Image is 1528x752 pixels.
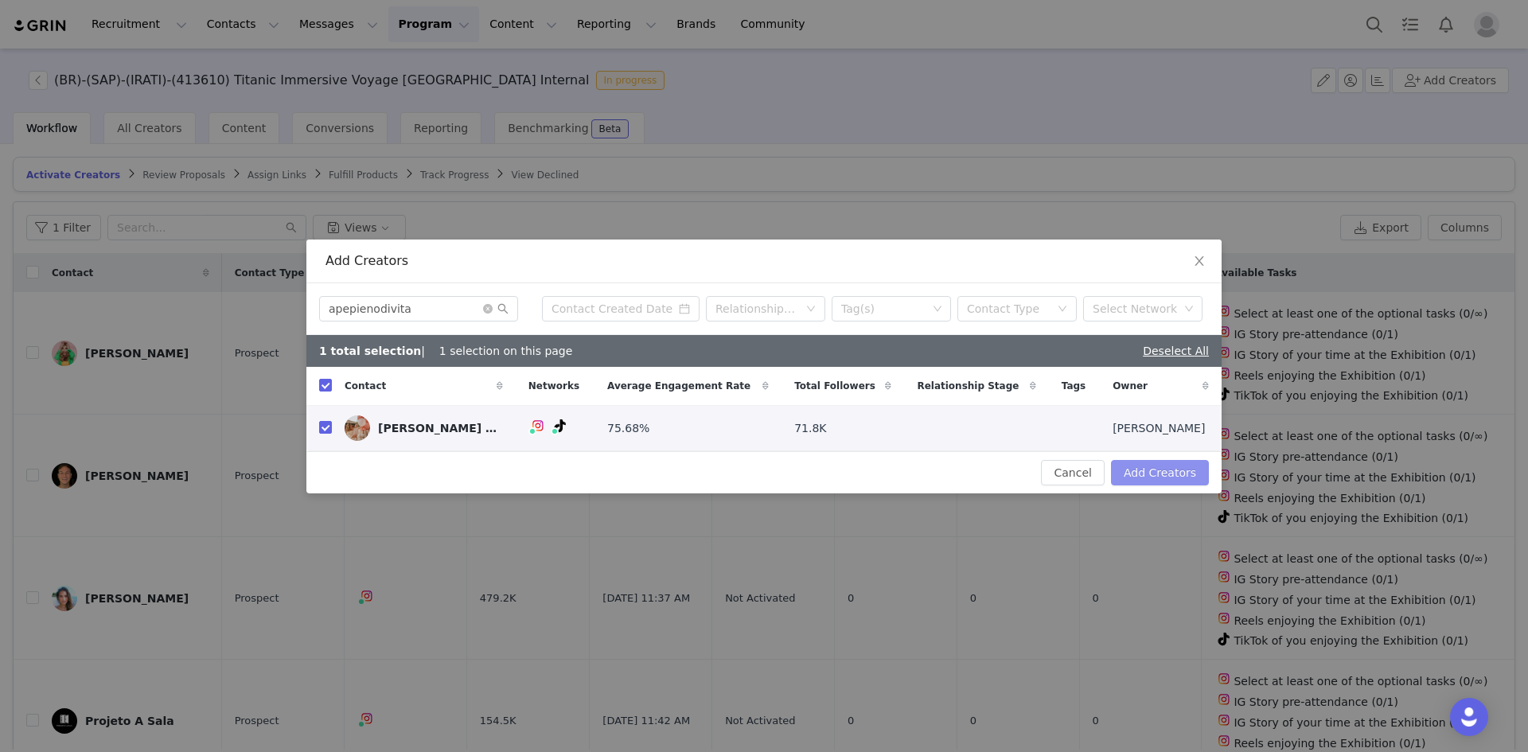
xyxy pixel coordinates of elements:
[967,301,1050,317] div: Contact Type
[679,303,690,314] i: icon: calendar
[1111,460,1209,485] button: Add Creators
[1113,379,1148,393] span: Owner
[1177,240,1222,284] button: Close
[325,252,1203,270] div: Add Creators
[319,343,572,360] div: | 1 selection on this page
[1450,698,1488,736] div: Open Intercom Messenger
[917,379,1019,393] span: Relationship Stage
[483,304,493,314] i: icon: close-circle
[1062,379,1086,393] span: Tags
[1058,304,1067,315] i: icon: down
[497,303,509,314] i: icon: search
[715,301,798,317] div: Relationship Stage
[1143,345,1209,357] a: Deselect All
[806,304,816,315] i: icon: down
[794,379,875,393] span: Total Followers
[378,422,497,434] div: [PERSON_NAME] [PERSON_NAME]
[345,415,503,441] a: [PERSON_NAME] [PERSON_NAME]
[1041,460,1104,485] button: Cancel
[607,420,649,437] span: 75.68%
[841,301,927,317] div: Tag(s)
[528,379,579,393] span: Networks
[1113,420,1205,437] span: [PERSON_NAME]
[542,296,700,321] input: Contact Created Date
[319,296,518,321] input: Search...
[345,415,370,441] img: 1faa1ceb-56a1-4d8a-8de1-0c88201a1e89.jpg
[794,420,826,437] span: 71.8K
[1093,301,1179,317] div: Select Network
[532,419,544,432] img: instagram.svg
[319,345,421,357] b: 1 total selection
[1193,255,1206,267] i: icon: close
[607,379,750,393] span: Average Engagement Rate
[1184,304,1194,315] i: icon: down
[933,304,942,315] i: icon: down
[345,379,386,393] span: Contact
